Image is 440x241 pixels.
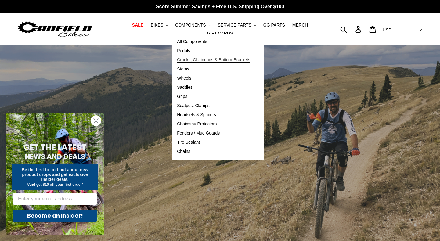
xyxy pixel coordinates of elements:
span: GIFT CARDS [207,31,233,36]
a: GIFT CARDS [204,29,236,38]
span: GET THE LATEST [23,142,86,153]
span: Be the first to find out about new product drops and get exclusive insider deals. [22,167,88,182]
a: Headsets & Spacers [172,110,255,120]
button: COMPONENTS [172,21,213,29]
a: GG PARTS [260,21,288,29]
span: GG PARTS [263,23,285,28]
button: Close dialog [91,115,101,126]
a: Wheels [172,74,255,83]
a: Pedals [172,46,255,56]
button: Become an Insider! [13,210,97,222]
span: Headsets & Spacers [177,112,216,117]
img: Canfield Bikes [17,20,93,39]
span: Saddles [177,85,193,90]
a: Grips [172,92,255,101]
a: All Components [172,37,255,46]
a: Saddles [172,83,255,92]
span: Chainstay Protectors [177,121,217,127]
span: NEWS AND DEALS [25,152,85,161]
a: Tire Sealant [172,138,255,147]
a: SALE [129,21,146,29]
span: Stems [177,67,189,72]
span: BIKES [151,23,163,28]
a: Stems [172,65,255,74]
span: Tire Sealant [177,140,200,145]
button: SERVICE PARTS [215,21,259,29]
a: Seatpost Clamps [172,101,255,110]
span: COMPONENTS [175,23,206,28]
a: MERCH [289,21,311,29]
span: Fenders / Mud Guards [177,131,220,136]
a: Cranks, Chainrings & Bottom-Brackets [172,56,255,65]
span: SALE [132,23,143,28]
input: Enter your email address [13,193,97,205]
a: Chains [172,147,255,156]
span: Pedals [177,48,190,53]
span: Cranks, Chainrings & Bottom-Brackets [177,57,250,63]
span: Chains [177,149,190,154]
span: All Components [177,39,207,44]
span: *And get $10 off your first order* [27,182,83,187]
span: Seatpost Clamps [177,103,210,108]
button: BIKES [148,21,171,29]
a: Fenders / Mud Guards [172,129,255,138]
input: Search [344,23,359,36]
a: Chainstay Protectors [172,120,255,129]
span: SERVICE PARTS [218,23,251,28]
span: Grips [177,94,187,99]
span: MERCH [292,23,308,28]
span: Wheels [177,76,191,81]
